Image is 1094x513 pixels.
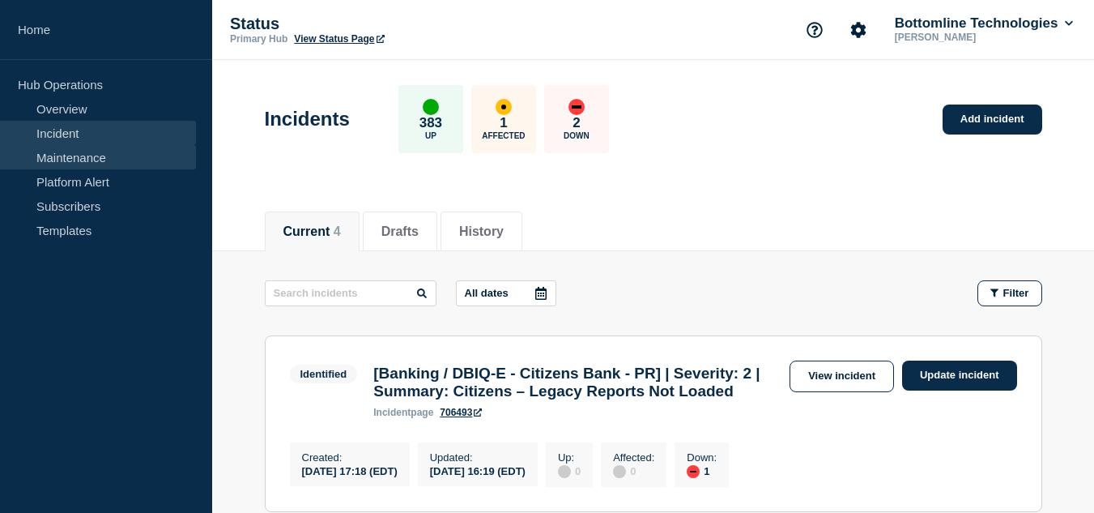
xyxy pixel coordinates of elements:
[564,131,590,140] p: Down
[373,365,781,400] h3: [Banking / DBIQ-E - Citizens Bank - PR] | Severity: 2 | Summary: Citizens – Legacy Reports Not Lo...
[943,105,1042,135] a: Add incident
[613,464,654,478] div: 0
[265,108,350,130] h1: Incidents
[283,224,341,239] button: Current 4
[430,464,526,477] div: [DATE] 16:19 (EDT)
[573,115,580,131] p: 2
[558,464,581,478] div: 0
[302,464,398,477] div: [DATE] 17:18 (EDT)
[265,280,436,306] input: Search incidents
[892,15,1076,32] button: Bottomline Technologies
[430,451,526,464] p: Updated :
[334,224,341,238] span: 4
[456,280,556,306] button: All dates
[687,465,700,478] div: down
[294,33,384,45] a: View Status Page
[373,407,411,418] span: incident
[373,407,433,418] p: page
[613,451,654,464] p: Affected :
[790,361,894,392] a: View incident
[687,451,717,464] p: Down :
[558,451,581,464] p: Up :
[482,131,525,140] p: Affected
[302,451,398,464] p: Created :
[290,365,358,383] span: Identified
[230,15,554,33] p: Status
[841,13,875,47] button: Account settings
[496,99,512,115] div: affected
[459,224,504,239] button: History
[687,464,717,478] div: 1
[568,99,585,115] div: down
[798,13,832,47] button: Support
[558,465,571,478] div: disabled
[423,99,439,115] div: up
[500,115,507,131] p: 1
[419,115,442,131] p: 383
[977,280,1042,306] button: Filter
[381,224,419,239] button: Drafts
[465,287,509,299] p: All dates
[1003,287,1029,299] span: Filter
[613,465,626,478] div: disabled
[902,361,1017,391] a: Update incident
[230,33,287,45] p: Primary Hub
[440,407,482,418] a: 706493
[892,32,1060,43] p: [PERSON_NAME]
[425,131,436,140] p: Up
